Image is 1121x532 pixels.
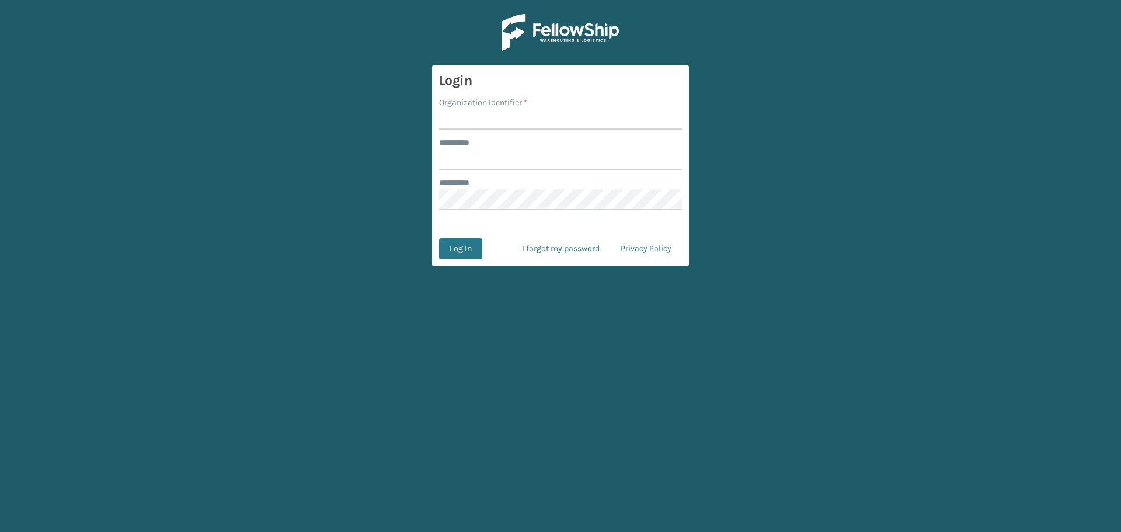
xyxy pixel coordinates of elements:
h3: Login [439,72,682,89]
label: Organization Identifier [439,96,527,109]
button: Log In [439,238,482,259]
a: I forgot my password [511,238,610,259]
a: Privacy Policy [610,238,682,259]
img: Logo [502,14,619,51]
